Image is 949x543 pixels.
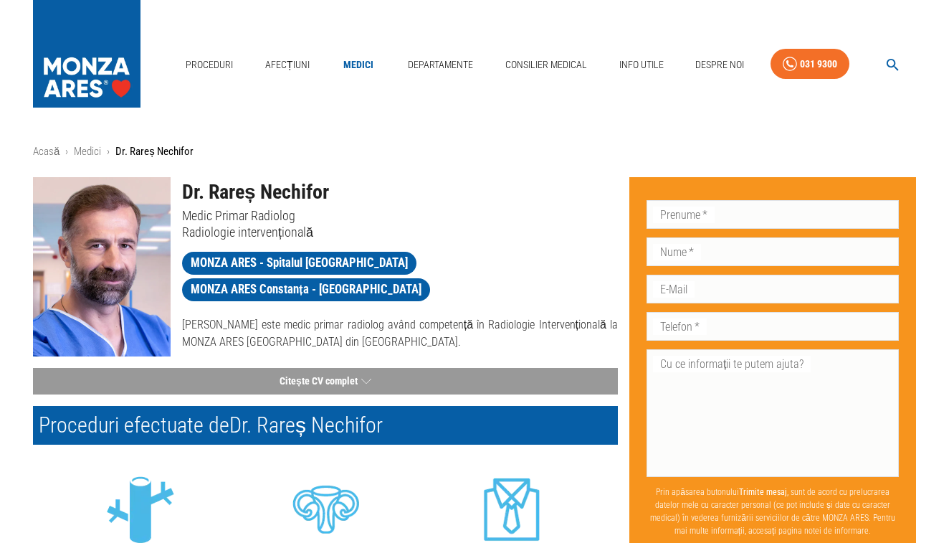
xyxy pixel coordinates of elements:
b: Trimite mesaj [739,487,787,497]
a: Info Utile [614,50,669,80]
a: Afecțiuni [259,50,315,80]
a: Acasă [33,145,59,158]
li: › [107,143,110,160]
p: Medic Primar Radiolog [182,207,618,224]
p: [PERSON_NAME] este medic primar radiolog având competență în Radiologie Intervențională la MONZA ... [182,316,618,351]
span: MONZA ARES - Spitalul [GEOGRAPHIC_DATA] [182,254,416,272]
a: 031 9300 [771,49,849,80]
a: Departamente [402,50,479,80]
a: Medici [74,145,101,158]
h2: Proceduri efectuate de Dr. Rareș Nechifor [33,406,618,445]
img: Dr. Rareș Nechifor [33,177,171,357]
a: Despre Noi [690,50,750,80]
a: Proceduri [180,50,239,80]
nav: breadcrumb [33,143,916,160]
p: Prin apăsarea butonului , sunt de acord cu prelucrarea datelor mele cu caracter personal (ce pot ... [647,480,899,543]
p: Radiologie intervențională [182,224,618,240]
a: MONZA ARES - Spitalul [GEOGRAPHIC_DATA] [182,252,416,275]
a: Consilier Medical [500,50,593,80]
p: Dr. Rareș Nechifor [115,143,194,160]
button: Citește CV complet [33,368,618,395]
li: › [65,143,68,160]
h1: Dr. Rareș Nechifor [182,177,618,207]
div: 031 9300 [800,55,837,73]
a: Medici [335,50,381,80]
a: MONZA ARES Constanța - [GEOGRAPHIC_DATA] [182,278,430,301]
span: MONZA ARES Constanța - [GEOGRAPHIC_DATA] [182,280,430,298]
